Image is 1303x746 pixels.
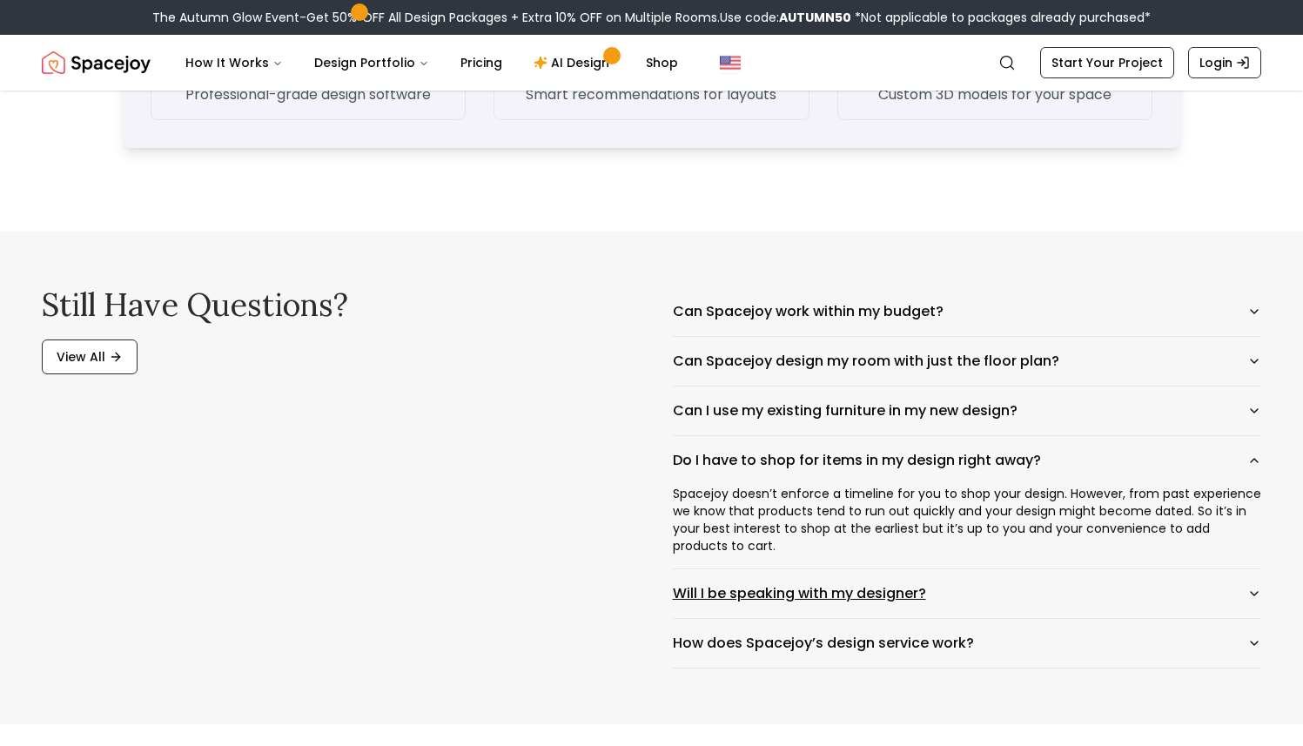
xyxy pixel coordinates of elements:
p: Professional-grade design software [185,84,431,105]
a: Shop [632,45,692,80]
b: AUTUMN50 [779,9,851,26]
span: Use code: [720,9,851,26]
button: Can Spacejoy design my room with just the floor plan? [673,337,1262,386]
nav: Main [171,45,692,80]
div: The Autumn Glow Event-Get 50% OFF All Design Packages + Extra 10% OFF on Multiple Rooms. [152,9,1151,26]
img: Spacejoy Logo [42,45,151,80]
button: Can I use my existing furniture in my new design? [673,386,1262,435]
p: Smart recommendations for layouts [526,84,776,105]
a: Pricing [447,45,516,80]
div: Spacejoy doesn’t enforce a timeline for you to shop your design. However, from past experience we... [673,485,1262,568]
button: Can Spacejoy work within my budget? [673,287,1262,336]
img: United States [720,52,741,73]
a: Login [1188,47,1261,78]
div: Do I have to shop for items in my design right away? [673,485,1262,568]
p: Custom 3D models for your space [878,84,1112,105]
button: How It Works [171,45,297,80]
button: Do I have to shop for items in my design right away? [673,436,1262,485]
button: Will I be speaking with my designer? [673,569,1262,618]
h2: Still have questions? [42,287,631,322]
a: AI Design [520,45,628,80]
a: Spacejoy [42,45,151,80]
span: *Not applicable to packages already purchased* [851,9,1151,26]
nav: Global [42,35,1261,91]
button: Design Portfolio [300,45,443,80]
button: How does Spacejoy’s design service work? [673,619,1262,668]
a: View All [42,339,138,374]
a: Start Your Project [1040,47,1174,78]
